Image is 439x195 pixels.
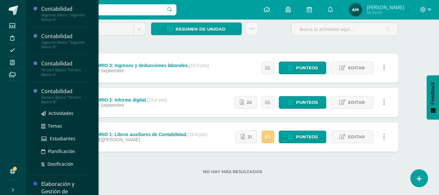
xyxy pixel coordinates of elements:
span: Dosificación [47,161,73,167]
span: Planificación [48,148,75,154]
a: Planificación [41,147,91,155]
a: Temas [41,122,91,130]
span: Resumen de unidad [175,23,226,35]
span: [PERSON_NAME] [367,4,404,10]
span: 02 de Septiembre [88,103,124,108]
a: Actividades [41,109,91,117]
a: ContabilidadSegundo Básico "Segundo Básico B" [41,33,91,49]
div: Contabilidad [41,33,91,40]
div: LABORATORIO 3: Ingresos y deducciones laborales. [74,63,209,68]
div: Contabilidad [41,60,91,67]
span: Punteos [296,96,318,108]
a: Punteos [279,131,326,143]
span: Editar [348,96,365,108]
a: 25 [235,96,257,109]
a: Dosificación [41,160,91,168]
span: 21 [248,131,252,143]
input: Busca un usuario... [30,4,176,15]
span: Unidad 4 [72,23,128,35]
div: Contabilidad [41,88,91,95]
label: No hay más resultados [67,169,398,174]
a: ContabilidadTercero Básico "Tercero Básico B" [41,88,91,104]
a: Punteos [279,96,326,109]
a: ContabilidadTercero Básico "Tercero Básico A" [41,60,91,77]
div: Tercero Básico "Tercero Básico B" [41,95,91,104]
a: Unidad 4 [67,23,146,35]
span: 16 de Septiembre [88,68,124,73]
span: Editar [348,131,365,143]
span: Temas [48,123,62,129]
div: Segundo Básico "Segundo Básico B" [41,40,91,49]
span: Punteos [296,62,318,74]
div: Tercero Básico "Tercero Básico A" [41,68,91,77]
span: Mi Perfil [367,10,404,15]
span: Feedback [430,82,436,104]
div: LABORATORIO 1: Libros auxiliares de Contabilidad. [74,132,207,137]
a: Punteos [279,62,326,74]
a: Estudiantes [41,135,91,142]
span: Editar [348,62,365,74]
div: Segundo Básico "Segundo Básico A" [41,13,91,22]
strong: (15.0 pts) [189,63,209,68]
strong: (15.0 pts) [147,97,167,103]
span: Punteos [296,131,318,143]
button: Feedback - Mostrar encuesta [427,75,439,119]
a: 21 [236,131,257,143]
span: [DATE][PERSON_NAME] [88,137,140,142]
a: Resumen de unidad [151,22,242,35]
span: Estudiantes [50,135,75,142]
a: ContabilidadSegundo Básico "Segundo Básico A" [41,5,91,22]
span: Actividades [48,110,73,116]
strong: (15.0 pts) [187,132,207,137]
div: LABORATORIO 2: Informe digital. [74,97,167,103]
img: 09ff674d68efe52c25f03c97fc906881.png [349,3,362,16]
span: 25 [247,96,252,108]
div: Contabilidad [41,5,91,13]
input: Busca la actividad aquí... [291,23,398,35]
